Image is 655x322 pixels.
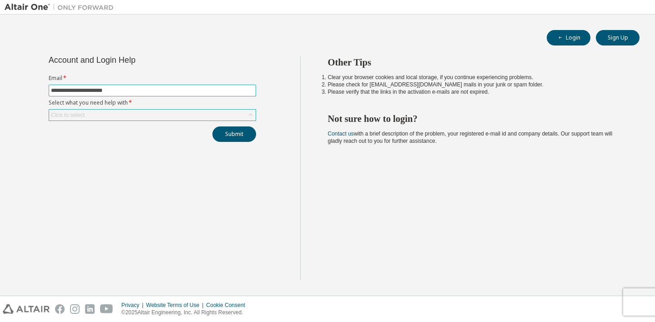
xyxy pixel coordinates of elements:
button: Sign Up [596,30,640,45]
li: Clear your browser cookies and local storage, if you continue experiencing problems. [328,74,624,81]
li: Please verify that the links in the activation e-mails are not expired. [328,88,624,96]
div: Cookie Consent [206,302,250,309]
img: Altair One [5,3,118,12]
div: Account and Login Help [49,56,215,64]
span: with a brief description of the problem, your registered e-mail id and company details. Our suppo... [328,131,613,144]
button: Submit [212,126,256,142]
label: Select what you need help with [49,99,256,106]
div: Click to select [49,110,256,121]
h2: Other Tips [328,56,624,68]
img: youtube.svg [100,304,113,314]
div: Privacy [121,302,146,309]
img: altair_logo.svg [3,304,50,314]
label: Email [49,75,256,82]
a: Contact us [328,131,354,137]
p: © 2025 Altair Engineering, Inc. All Rights Reserved. [121,309,251,317]
img: instagram.svg [70,304,80,314]
h2: Not sure how to login? [328,113,624,125]
div: Website Terms of Use [146,302,206,309]
div: Click to select [51,111,85,119]
button: Login [547,30,590,45]
img: facebook.svg [55,304,65,314]
li: Please check for [EMAIL_ADDRESS][DOMAIN_NAME] mails in your junk or spam folder. [328,81,624,88]
img: linkedin.svg [85,304,95,314]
